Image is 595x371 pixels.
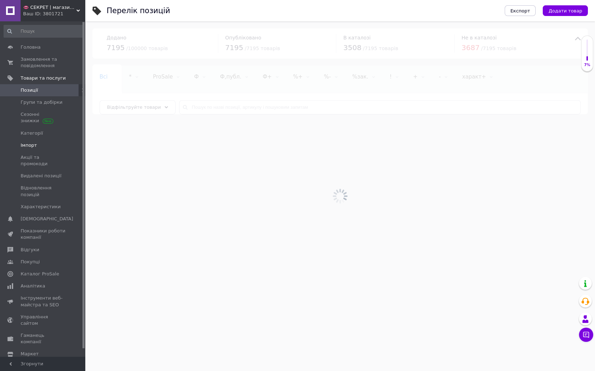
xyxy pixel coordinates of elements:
input: Пошук [4,25,84,38]
span: Акції та промокоди [21,154,66,167]
span: Маркет [21,351,39,357]
span: Групи та добірки [21,99,63,106]
span: Відгуки [21,247,39,253]
span: Сезонні знижки [21,111,66,124]
span: 👄 СЕКРЕТ | магазин інтимних товарів 🍓 [23,4,76,11]
span: Гаманець компанії [21,332,66,345]
span: Характеристики [21,204,61,210]
div: Ваш ID: 3801721 [23,11,85,17]
span: Головна [21,44,41,50]
span: Інструменти веб-майстра та SEO [21,295,66,308]
span: Аналітика [21,283,45,289]
span: Позиції [21,87,38,93]
span: Замовлення та повідомлення [21,56,66,69]
button: Чат з покупцем [579,328,593,342]
span: Каталог ProSale [21,271,59,277]
span: [DEMOGRAPHIC_DATA] [21,216,73,222]
span: Товари та послуги [21,75,66,81]
span: Видалені позиції [21,173,61,179]
span: Категорії [21,130,43,136]
button: Додати товар [543,5,588,16]
span: Експорт [510,8,530,14]
div: 7% [581,63,593,68]
span: Додати товар [548,8,582,14]
button: Експорт [505,5,536,16]
div: Перелік позицій [107,7,170,15]
span: Показники роботи компанії [21,228,66,241]
span: Покупці [21,259,40,265]
span: Відновлення позицій [21,185,66,198]
span: Імпорт [21,142,37,149]
span: Управління сайтом [21,314,66,327]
